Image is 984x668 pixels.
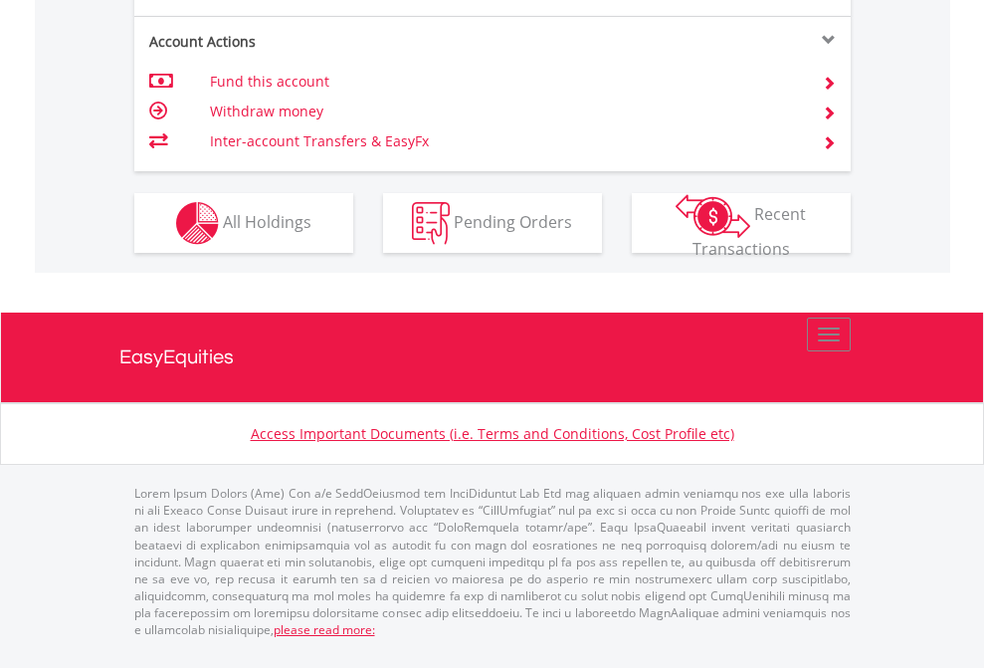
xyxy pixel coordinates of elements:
[134,485,851,638] p: Lorem Ipsum Dolors (Ame) Con a/e SeddOeiusmod tem InciDiduntut Lab Etd mag aliquaen admin veniamq...
[134,193,353,253] button: All Holdings
[383,193,602,253] button: Pending Orders
[676,194,750,238] img: transactions-zar-wht.png
[223,210,311,232] span: All Holdings
[176,202,219,245] img: holdings-wht.png
[134,32,492,52] div: Account Actions
[210,97,798,126] td: Withdraw money
[210,67,798,97] td: Fund this account
[632,193,851,253] button: Recent Transactions
[454,210,572,232] span: Pending Orders
[119,313,866,402] a: EasyEquities
[274,621,375,638] a: please read more:
[412,202,450,245] img: pending_instructions-wht.png
[210,126,798,156] td: Inter-account Transfers & EasyFx
[251,424,734,443] a: Access Important Documents (i.e. Terms and Conditions, Cost Profile etc)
